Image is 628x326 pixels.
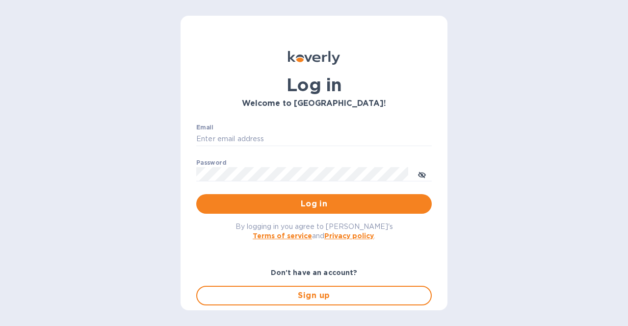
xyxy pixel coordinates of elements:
span: Sign up [205,290,423,301]
button: Sign up [196,286,432,305]
a: Privacy policy [324,232,374,240]
button: toggle password visibility [412,164,432,184]
h3: Welcome to [GEOGRAPHIC_DATA]! [196,99,432,108]
b: Don't have an account? [271,269,358,276]
input: Enter email address [196,132,432,147]
span: By logging in you agree to [PERSON_NAME]'s and . [235,223,393,240]
h1: Log in [196,75,432,95]
a: Terms of service [253,232,312,240]
label: Password [196,160,226,166]
button: Log in [196,194,432,214]
label: Email [196,125,213,130]
img: Koverly [288,51,340,65]
span: Log in [204,198,424,210]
